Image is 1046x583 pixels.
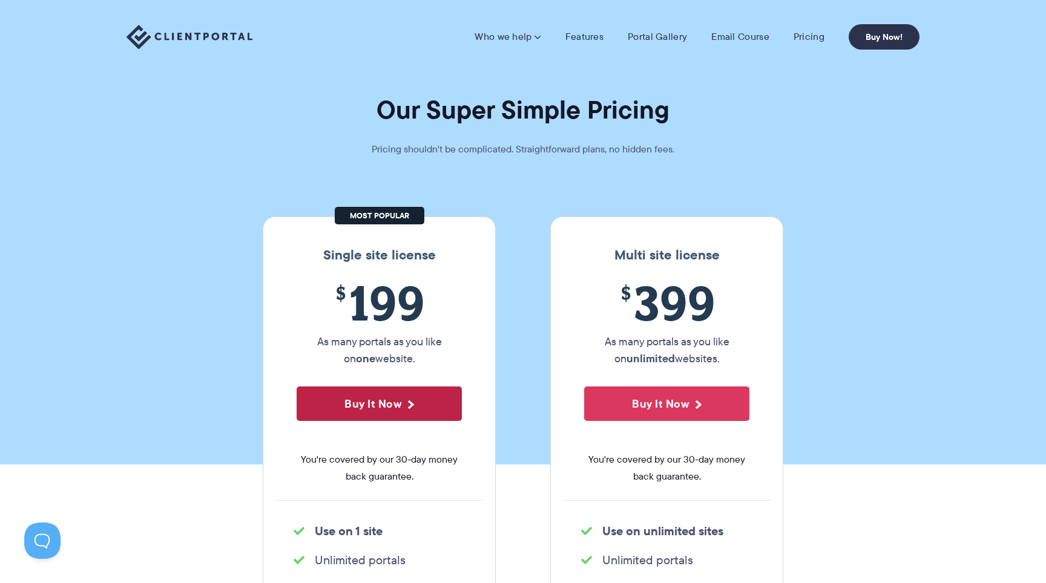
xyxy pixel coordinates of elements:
p: As many portals as you like on websites. [584,333,749,367]
button: Buy It Now [297,386,462,421]
a: Portal Gallery [628,31,687,43]
button: Buy It Now [584,386,749,421]
h3: Multi site license [563,247,771,263]
span: You're covered by our 30-day money back guarantee. [584,451,749,485]
h3: Single site license [275,247,483,263]
iframe: Toggle Customer Support [24,523,61,559]
p: Pricing shouldn't be complicated. Straightforward plans, no hidden fees. [341,141,705,158]
a: Email Course [711,31,769,43]
strong: Use on 1 site [315,522,383,540]
span: 399 [584,275,749,330]
p: As many portals as you like on website. [297,333,462,367]
a: Buy Now! [849,24,919,50]
li: Unlimited portals [581,552,752,568]
strong: one [356,350,375,366]
a: Features [565,31,604,43]
a: Pricing [794,31,824,43]
strong: Use on unlimited sites [602,522,723,540]
span: 199 [297,275,462,330]
a: Who we help [475,31,541,43]
strong: unlimited [627,350,675,366]
span: You're covered by our 30-day money back guarantee. [297,451,462,485]
li: Unlimited portals [294,552,465,568]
